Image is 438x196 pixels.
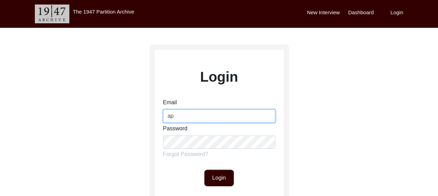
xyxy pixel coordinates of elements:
label: Email [163,98,177,107]
label: Login [390,9,403,17]
label: The 1947 Partition Archive [73,9,134,15]
label: Password [163,124,187,133]
label: Login [200,66,238,87]
button: Login [204,170,234,186]
label: Dashboard [348,9,374,17]
img: header-logo.png [35,5,69,23]
label: New Interview [307,9,340,17]
label: Forgot Password? [163,150,208,158]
